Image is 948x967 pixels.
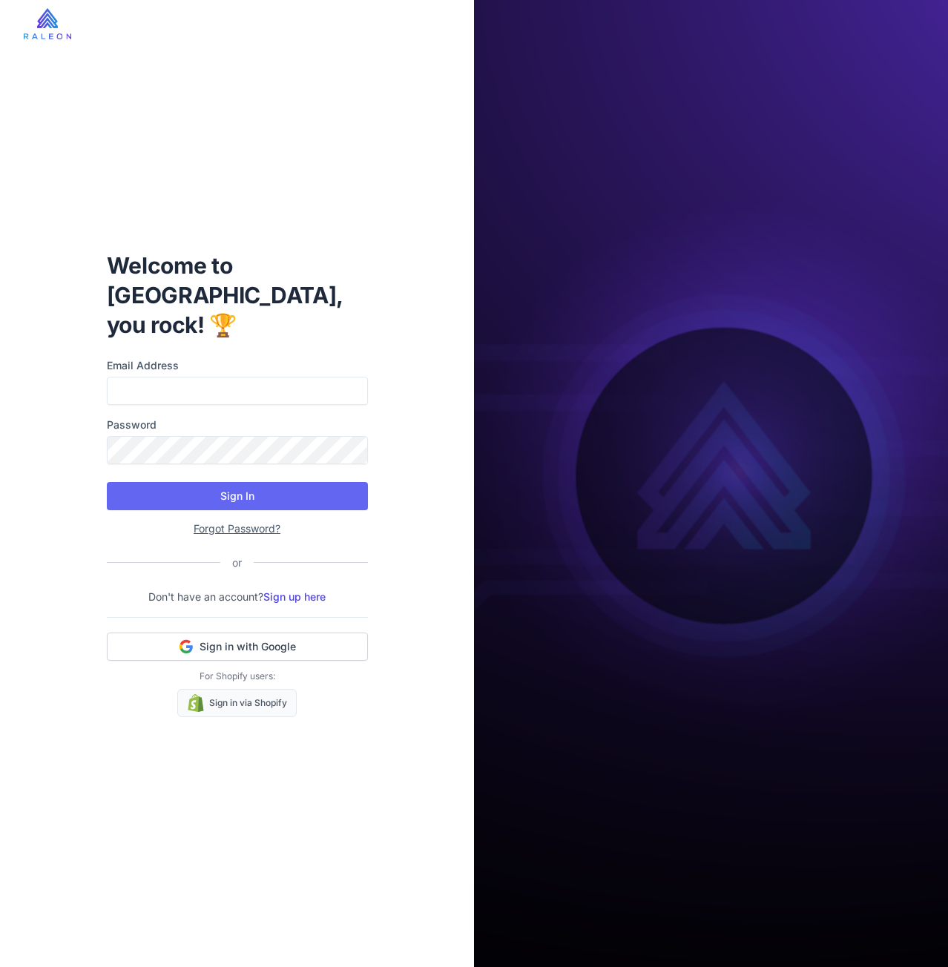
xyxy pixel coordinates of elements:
[107,482,368,510] button: Sign In
[177,689,297,717] a: Sign in via Shopify
[107,633,368,661] button: Sign in with Google
[107,589,368,605] p: Don't have an account?
[107,357,368,374] label: Email Address
[194,522,280,535] a: Forgot Password?
[24,8,71,39] img: raleon-logo-whitebg.9aac0268.jpg
[200,639,296,654] span: Sign in with Google
[107,670,368,683] p: For Shopify users:
[107,417,368,433] label: Password
[220,555,254,571] div: or
[107,251,368,340] h1: Welcome to [GEOGRAPHIC_DATA], you rock! 🏆
[263,590,326,603] a: Sign up here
